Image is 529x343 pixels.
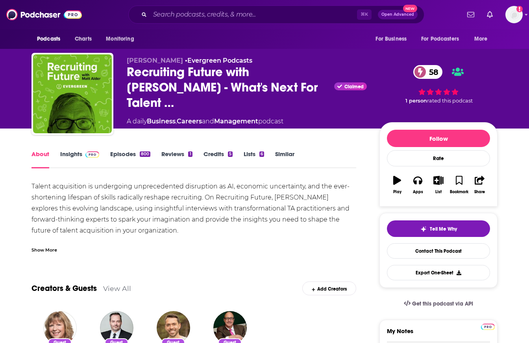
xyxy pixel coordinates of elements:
div: Share [474,190,485,194]
img: User Profile [505,6,523,23]
span: Open Advanced [381,13,414,17]
a: Business [147,117,176,125]
svg: Add a profile image [516,6,523,12]
span: Monitoring [106,34,134,45]
img: tell me why sparkle [420,226,427,232]
button: Open AdvancedNew [378,10,418,19]
button: List [428,171,449,199]
button: open menu [416,32,470,47]
div: 58 1 personrated this podcast [379,57,498,112]
span: Get this podcast via API [412,300,473,307]
div: Bookmark [450,190,468,194]
a: Show notifications dropdown [484,8,496,21]
img: Podchaser Pro [481,324,495,330]
a: Management [214,117,258,125]
a: Careers [177,117,202,125]
div: List [435,190,442,194]
a: Creators & Guests [31,283,97,293]
button: Export One-Sheet [387,265,490,280]
span: For Business [375,34,407,45]
div: Play [393,190,401,194]
span: and [202,117,214,125]
a: Evergreen Podcasts [187,57,252,64]
button: open menu [100,32,144,47]
span: Podcasts [37,34,60,45]
a: InsightsPodchaser Pro [60,150,99,168]
span: New [403,5,417,12]
span: , [176,117,177,125]
button: open menu [31,32,70,47]
button: Play [387,171,407,199]
a: Similar [275,150,294,168]
a: 58 [413,65,442,79]
a: View All [103,284,131,293]
span: 1 person [405,98,427,104]
a: Charts [70,32,96,47]
span: • [185,57,252,64]
a: Episodes800 [110,150,150,168]
span: Tell Me Why [430,226,457,232]
img: Podchaser Pro [85,151,99,158]
a: Lists6 [244,150,264,168]
label: My Notes [387,327,490,341]
div: 6 [259,151,264,157]
button: Follow [387,130,490,147]
img: Podchaser - Follow, Share and Rate Podcasts [6,7,82,22]
div: Search podcasts, credits, & more... [128,6,424,24]
div: Rate [387,150,490,166]
button: Bookmark [449,171,469,199]
a: Show notifications dropdown [464,8,477,21]
a: Get this podcast via API [398,294,479,313]
div: A daily podcast [127,117,283,126]
input: Search podcasts, credits, & more... [150,8,357,21]
button: tell me why sparkleTell Me Why [387,220,490,237]
span: [PERSON_NAME] [127,57,183,64]
div: Add Creators [302,281,356,295]
a: About [31,150,49,168]
div: 800 [140,151,150,157]
span: Logged in as patiencebaldacci [505,6,523,23]
div: Apps [413,190,423,194]
span: More [474,34,488,45]
span: Charts [75,34,92,45]
button: open menu [469,32,498,47]
div: 5 [228,151,233,157]
span: ⌘ K [357,9,372,20]
button: open menu [370,32,416,47]
a: Reviews1 [161,150,192,168]
div: Talent acquisition is undergoing unprecedented disruption as AI, economic uncertainty, and the ev... [31,181,356,324]
button: Apps [407,171,428,199]
span: Claimed [344,85,364,89]
span: 58 [421,65,442,79]
button: Show profile menu [505,6,523,23]
a: Contact This Podcast [387,243,490,259]
button: Share [470,171,490,199]
a: Pro website [481,322,495,330]
span: For Podcasters [421,34,459,45]
a: Credits5 [203,150,233,168]
div: 1 [188,151,192,157]
img: Recruiting Future with Matt Alder - What's Next For Talent Acquisition, HR & Hiring? [33,54,112,133]
span: rated this podcast [427,98,473,104]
